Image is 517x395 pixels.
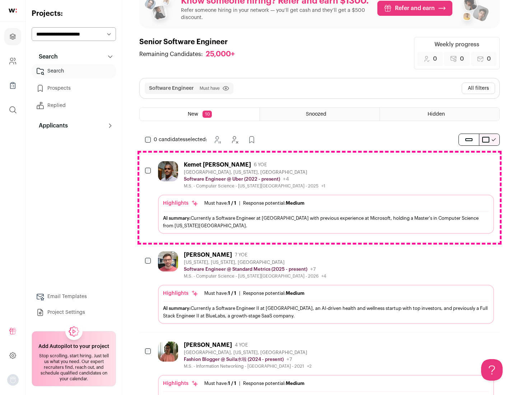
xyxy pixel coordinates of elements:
[184,266,307,272] p: Software Engineer @ Standard Metrics (2025 - present)
[254,162,267,168] span: 6 YOE
[184,176,280,182] p: Software Engineer @ Uber (2022 - present)
[149,85,194,92] button: Software Engineer
[163,290,199,297] div: Highlights
[377,1,452,16] a: Refer and earn
[158,251,178,271] img: 0fb184815f518ed3bcaf4f46c87e3bafcb34ea1ec747045ab451f3ffb05d485a
[286,201,304,205] span: Medium
[227,133,242,147] button: Hide
[460,55,464,63] span: 0
[202,111,212,118] span: 10
[433,55,437,63] span: 0
[310,267,316,272] span: +7
[154,137,185,142] span: 0 candidates
[139,50,203,59] span: Remaining Candidates:
[163,200,199,207] div: Highlights
[184,251,232,259] div: [PERSON_NAME]
[184,357,284,362] p: Fashion Blogger @ Suila水啦 (2024 - present)
[163,216,191,220] span: AI summary:
[184,169,325,175] div: [GEOGRAPHIC_DATA], [US_STATE], [GEOGRAPHIC_DATA]
[235,252,247,258] span: 7 YOE
[7,374,19,386] button: Open dropdown
[228,291,236,296] span: 1 / 1
[206,50,235,59] div: 25,000+
[7,374,19,386] img: nopic.png
[34,52,58,61] p: Search
[321,184,325,188] span: +1
[283,177,289,182] span: +4
[158,161,494,234] a: Kemet [PERSON_NAME] 6 YOE [GEOGRAPHIC_DATA], [US_STATE], [GEOGRAPHIC_DATA] Software Engineer @ Ub...
[306,112,326,117] span: Snoozed
[243,291,304,296] div: Response potential:
[139,37,242,47] h1: Senior Software Engineer
[32,289,116,304] a: Email Templates
[204,200,304,206] ul: |
[184,273,326,279] div: M.S. - Computer Science - [US_STATE][GEOGRAPHIC_DATA] - 2026
[184,341,232,349] div: [PERSON_NAME]
[188,112,198,117] span: New
[462,83,495,94] button: All filters
[184,161,251,168] div: Kemet [PERSON_NAME]
[38,343,109,350] h2: Add Autopilot to your project
[184,260,326,265] div: [US_STATE], [US_STATE], [GEOGRAPHIC_DATA]
[228,201,236,205] span: 1 / 1
[32,81,116,96] a: Prospects
[307,364,312,368] span: +2
[163,380,199,387] div: Highlights
[243,381,304,386] div: Response potential:
[204,291,236,296] div: Must have:
[244,133,259,147] button: Add to Prospects
[181,7,372,21] p: Refer someone hiring in your network — you’ll get cash and they’ll get a $500 discount.
[32,98,116,113] a: Replied
[380,108,499,121] a: Hidden
[321,274,326,278] span: +4
[204,200,236,206] div: Must have:
[286,291,304,296] span: Medium
[228,381,236,386] span: 1 / 1
[286,381,304,386] span: Medium
[434,40,479,49] div: Weekly progress
[32,9,116,19] h2: Projects:
[158,341,178,362] img: 322c244f3187aa81024ea13e08450523775794405435f85740c15dbe0cd0baab.jpg
[487,55,491,63] span: 0
[481,359,503,381] iframe: Help Scout Beacon - Open
[235,342,248,348] span: 4 YOE
[9,9,17,13] img: wellfound-shorthand-0d5821cbd27db2630d0214b213865d53afaa358527fdda9d0ea32b1df1b89c2c.svg
[32,305,116,320] a: Project Settings
[200,85,220,91] span: Must have
[163,214,489,229] div: Currently a Software Engineer at [GEOGRAPHIC_DATA] with previous experience at Microsoft, holding...
[204,381,236,386] div: Must have:
[184,350,312,355] div: [GEOGRAPHIC_DATA], [US_STATE], [GEOGRAPHIC_DATA]
[4,77,21,94] a: Company Lists
[184,183,325,189] div: M.S. - Computer Science - [US_STATE][GEOGRAPHIC_DATA] - 2025
[243,200,304,206] div: Response potential:
[32,50,116,64] button: Search
[154,136,207,143] span: selected:
[34,121,68,130] p: Applicants
[32,64,116,78] a: Search
[158,161,178,181] img: 1d26598260d5d9f7a69202d59cf331847448e6cffe37083edaed4f8fc8795bfe
[184,363,312,369] div: M.S. - Information Networking - [GEOGRAPHIC_DATA] - 2021
[32,331,116,386] a: Add Autopilot to your project Stop scrolling, start hiring. Just tell us what you need. Our exper...
[36,353,111,382] div: Stop scrolling, start hiring. Just tell us what you need. Our expert recruiters find, reach out, ...
[4,28,21,45] a: Projects
[163,306,191,311] span: AI summary:
[158,251,494,324] a: [PERSON_NAME] 7 YOE [US_STATE], [US_STATE], [GEOGRAPHIC_DATA] Software Engineer @ Standard Metric...
[287,357,292,362] span: +7
[210,133,224,147] button: Snooze
[204,291,304,296] ul: |
[204,381,304,386] ul: |
[163,305,489,320] div: Currently a Software Engineer II at [GEOGRAPHIC_DATA], an AI-driven health and wellness startup w...
[4,52,21,70] a: Company and ATS Settings
[32,118,116,133] button: Applicants
[260,108,379,121] a: Snoozed
[428,112,445,117] span: Hidden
